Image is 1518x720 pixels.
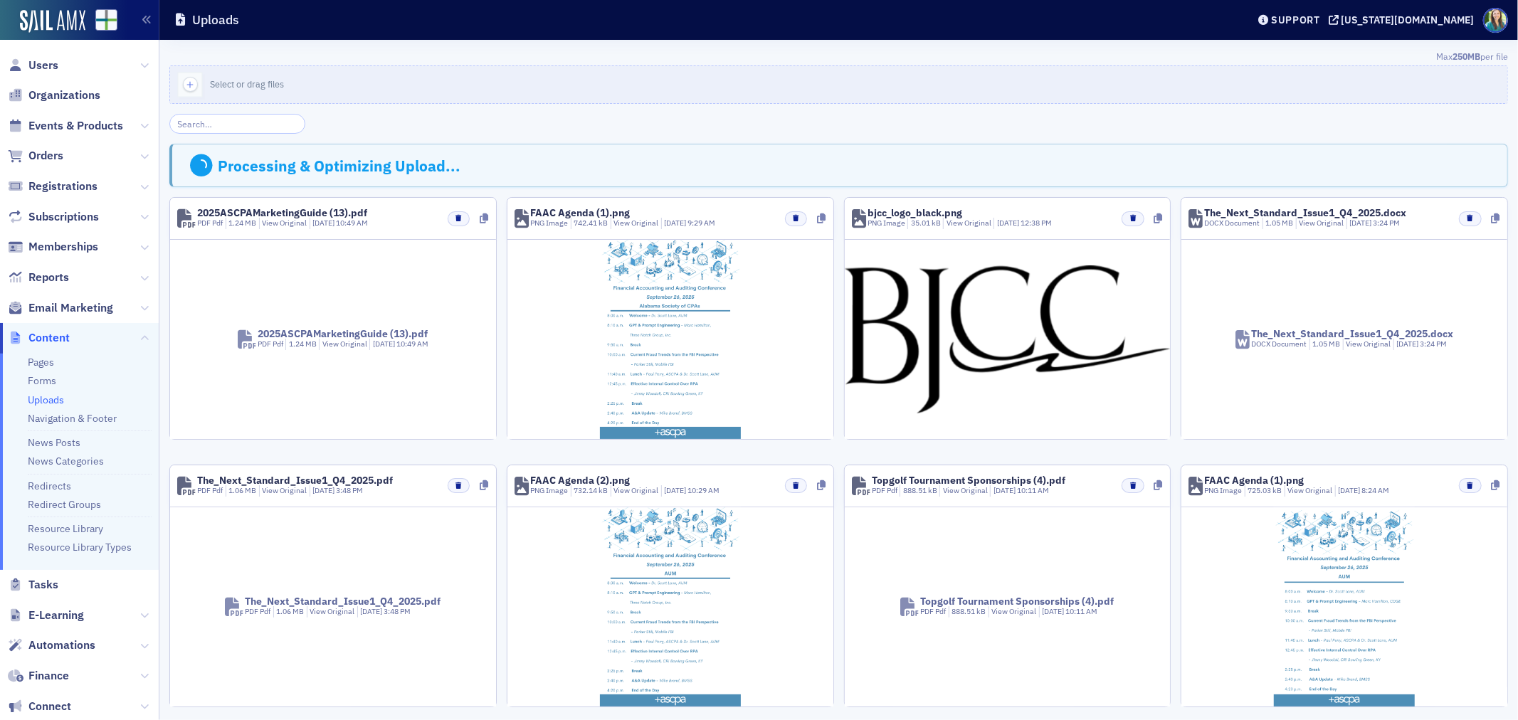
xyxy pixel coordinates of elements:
span: 250MB [1453,51,1480,62]
div: PDF Pdf [872,485,897,497]
div: The_Next_Standard_Issue1_Q4_2025.pdf [245,596,441,606]
a: View Original [947,218,991,228]
span: E-Learning [28,608,84,623]
a: Tasks [8,577,58,593]
span: 10:49 AM [336,218,368,228]
div: FAAC Agenda (2).png [530,475,630,485]
a: View Original [1300,218,1344,228]
a: View Original [310,606,354,616]
div: 732.14 kB [571,485,608,497]
div: 1.06 MB [273,606,305,618]
a: View Original [1346,339,1391,349]
span: Users [28,58,58,73]
div: 35.01 kB [907,218,941,229]
a: Redirects [28,480,71,492]
div: 725.03 kB [1245,485,1282,497]
a: Content [8,330,70,346]
a: View Original [613,218,658,228]
div: Processing & Optimizing Upload... [218,157,460,175]
a: Users [8,58,58,73]
div: PNG Image [1205,485,1243,497]
span: Connect [28,699,71,714]
img: SailAMX [20,10,85,33]
span: [DATE] [993,485,1017,495]
span: [DATE] [664,485,687,495]
a: Navigation & Footer [28,412,117,425]
a: Memberships [8,239,98,255]
div: 1.05 MB [1309,339,1341,350]
div: 1.24 MB [285,339,317,350]
span: Profile [1483,8,1508,33]
span: 10:11 AM [1017,485,1049,495]
a: Redirect Groups [28,498,101,511]
a: Orders [8,148,63,164]
span: Automations [28,637,95,653]
button: Select or drag files [169,65,1508,104]
a: Email Marketing [8,300,113,316]
a: View Original [943,485,988,495]
span: Registrations [28,179,97,194]
div: bjcc_logo_black.png [868,208,962,218]
div: PNG Image [530,218,568,229]
a: Forms [28,374,56,387]
span: 10:49 AM [396,339,428,349]
div: PNG Image [868,218,905,229]
a: View Original [1288,485,1333,495]
span: [DATE] [664,218,687,228]
a: E-Learning [8,608,84,623]
a: Pages [28,356,54,369]
div: FAAC Agenda (1).png [1205,475,1304,485]
span: 8:24 AM [1362,485,1390,495]
a: Registrations [8,179,97,194]
a: News Posts [28,436,80,449]
div: The_Next_Standard_Issue1_Q4_2025.pdf [197,475,393,485]
a: Connect [8,699,71,714]
span: Content [28,330,70,346]
div: Max per file [169,50,1508,65]
span: [DATE] [373,339,396,349]
div: 2025ASCPAMarketingGuide (13).pdf [197,208,367,218]
span: 3:48 PM [384,606,411,616]
span: Subscriptions [28,209,99,225]
span: 12:38 PM [1021,218,1052,228]
a: Resource Library Types [28,541,132,554]
a: Reports [8,270,69,285]
span: 10:11 AM [1065,606,1097,616]
div: DOCX Document [1205,218,1260,229]
span: [DATE] [312,485,336,495]
span: 3:24 PM [1420,339,1447,349]
a: Subscriptions [8,209,99,225]
a: News Categories [28,455,104,467]
span: Orders [28,148,63,164]
span: [DATE] [1396,339,1420,349]
span: [DATE] [1042,606,1065,616]
div: FAAC Agenda (1).png [530,208,630,218]
span: 3:24 PM [1374,218,1401,228]
span: Memberships [28,239,98,255]
a: Automations [8,637,95,653]
div: [US_STATE][DOMAIN_NAME] [1342,14,1475,26]
div: 1.05 MB [1263,218,1294,229]
a: View Original [262,218,307,228]
div: 888.51 kB [900,485,937,497]
a: Finance [8,668,69,684]
div: 888.51 kB [949,606,986,618]
span: Reports [28,270,69,285]
a: View Original [991,606,1036,616]
div: PDF Pdf [197,485,223,497]
span: [DATE] [997,218,1021,228]
div: Topgolf Tournament Sponsorships (4).pdf [872,475,1065,485]
div: The_Next_Standard_Issue1_Q4_2025.docx [1251,329,1453,339]
div: DOCX Document [1251,339,1307,350]
div: PNG Image [530,485,568,497]
div: Support [1271,14,1320,26]
a: Events & Products [8,118,123,134]
div: PDF Pdf [197,218,223,229]
span: Organizations [28,88,100,103]
span: [DATE] [312,218,336,228]
div: 2025ASCPAMarketingGuide (13).pdf [258,329,428,339]
a: View Homepage [85,9,117,33]
span: [DATE] [1350,218,1374,228]
a: Uploads [28,393,64,406]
